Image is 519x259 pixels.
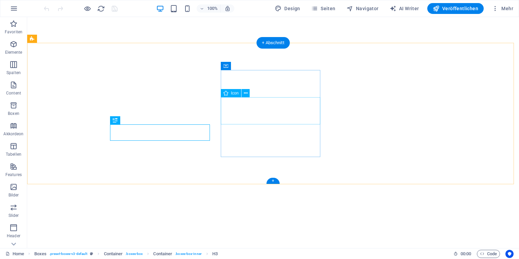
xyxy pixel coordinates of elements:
span: AI Writer [390,5,419,12]
p: Favoriten [5,29,22,35]
p: Boxen [8,111,19,116]
button: Design [272,3,303,14]
span: : [465,251,466,256]
button: Code [477,250,500,258]
button: Mehr [489,3,516,14]
span: Design [275,5,300,12]
button: 100% [197,4,221,13]
button: Seiten [308,3,338,14]
i: Bei Größenänderung Zoomstufe automatisch an das gewählte Gerät anpassen. [225,5,231,12]
p: Slider [8,213,19,218]
span: Code [480,250,497,258]
p: Bilder [8,192,19,198]
span: Klick zum Auswählen. Doppelklick zum Bearbeiten [153,250,172,258]
span: . boxes-box-inner [175,250,202,258]
div: Design (Strg+Alt+Y) [272,3,303,14]
span: Seiten [311,5,336,12]
p: Elemente [5,50,22,55]
button: AI Writer [387,3,422,14]
button: Navigator [344,3,381,14]
nav: breadcrumb [34,250,218,258]
button: Klicke hier, um den Vorschau-Modus zu verlassen [83,4,91,13]
a: Klick, um Auswahl aufzuheben. Doppelklick öffnet Seitenverwaltung [5,250,24,258]
h6: Session-Zeit [453,250,471,258]
button: Veröffentlichen [427,3,484,14]
h6: 100% [207,4,218,13]
i: Dieses Element ist ein anpassbares Preset [90,252,93,256]
span: Navigator [346,5,379,12]
span: Mehr [492,5,513,12]
p: Header [7,233,20,239]
div: + Abschnitt [256,37,290,49]
span: 00 00 [461,250,471,258]
div: + [266,178,280,184]
span: . preset-boxes-v3-default [49,250,87,258]
p: Akkordeon [3,131,23,137]
p: Tabellen [6,152,21,157]
p: Spalten [6,70,21,75]
span: Klick zum Auswählen. Doppelklick zum Bearbeiten [104,250,123,258]
span: Klick zum Auswählen. Doppelklick zum Bearbeiten [212,250,218,258]
button: Usercentrics [505,250,514,258]
span: Veröffentlichen [433,5,478,12]
span: Icon [231,91,239,95]
span: . boxes-box [125,250,143,258]
button: reload [97,4,105,13]
p: Features [5,172,22,177]
i: Seite neu laden [97,5,105,13]
p: Content [6,90,21,96]
span: Klick zum Auswählen. Doppelklick zum Bearbeiten [34,250,47,258]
